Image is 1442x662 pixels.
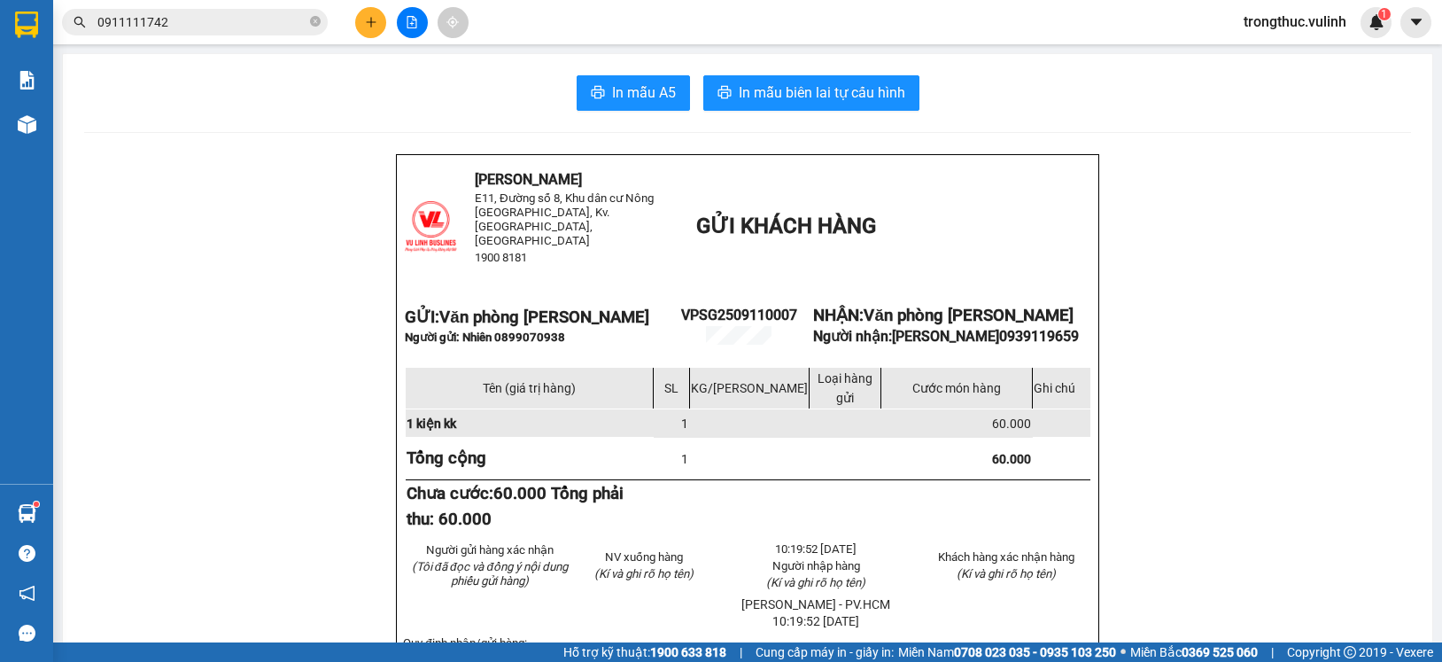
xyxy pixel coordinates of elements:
em: (Tôi đã đọc và đồng ý nội dung phiếu gửi hàng) [412,560,568,588]
span: 60.000 [992,452,1031,466]
span: 0939119659 [999,328,1079,345]
span: 10:19:52 [DATE] [772,614,859,628]
span: Văn phòng [PERSON_NAME] [439,308,648,327]
span: In mẫu A5 [612,82,676,104]
span: Người nhập hàng [772,559,860,572]
span: (Kí và ghi rõ họ tên) [957,567,1056,580]
strong: GỬI: [405,308,648,327]
strong: 1900 633 818 [650,645,726,659]
sup: 1 [1378,8,1391,20]
span: ⚪️ [1120,649,1126,656]
span: 1 [681,452,688,466]
img: icon-new-feature [1368,14,1384,30]
span: printer [591,85,605,102]
img: solution-icon [18,71,36,90]
span: (Kí và ghi rõ họ tên) [766,576,865,589]
button: printerIn mẫu biên lai tự cấu hình [703,75,919,111]
strong: 0708 023 035 - 0935 103 250 [954,645,1116,659]
img: logo [405,200,457,253]
span: Miền Nam [898,643,1116,662]
span: 1 kiện kk [407,417,456,431]
span: GỬI KHÁCH HÀNG [696,214,876,238]
span: [PERSON_NAME] [475,171,582,188]
td: SL [653,368,690,409]
td: Ghi chú [1032,368,1091,409]
button: caret-down [1400,7,1431,38]
span: 60.000 [992,417,1031,431]
span: aim [446,16,459,28]
span: (Kí và ghi rõ họ tên) [594,567,694,580]
img: warehouse-icon [18,115,36,134]
strong: Chưa cước: [407,484,624,529]
span: | [1271,643,1274,662]
span: Miền Bắc [1130,643,1258,662]
span: notification [19,585,35,602]
span: Khách hàng xác nhận hàng [938,550,1074,564]
span: 1900 8181 [475,251,527,264]
span: Hỗ trợ kỹ thuật: [563,643,726,662]
span: Văn phòng [PERSON_NAME] [864,306,1073,325]
span: [PERSON_NAME] [892,328,1079,345]
span: copyright [1344,646,1356,658]
button: plus [355,7,386,38]
span: [PERSON_NAME] - PV.HCM [741,597,890,611]
img: warehouse-icon [18,504,36,523]
span: close-circle [310,16,321,27]
button: printerIn mẫu A5 [577,75,690,111]
img: logo-vxr [15,12,38,38]
span: plus [365,16,377,28]
span: trongthuc.vulinh [1229,11,1361,33]
span: 1 [681,417,688,431]
strong: NHẬN: [813,306,1073,325]
strong: 0369 525 060 [1182,645,1258,659]
button: file-add [397,7,428,38]
span: message [19,625,35,642]
td: Cước món hàng [881,368,1032,409]
span: Cung cấp máy in - giấy in: [756,643,894,662]
span: In mẫu biên lai tự cấu hình [739,82,905,104]
sup: 1 [34,502,39,507]
td: KG/[PERSON_NAME] [690,368,810,409]
span: search [74,16,86,28]
td: Loại hàng gửi [810,368,881,409]
span: caret-down [1408,14,1424,30]
span: Người gửi hàng xác nhận [426,543,554,557]
span: 10:19:52 [DATE] [775,542,857,556]
span: E11, Đường số 8, Khu dân cư Nông [GEOGRAPHIC_DATA], Kv.[GEOGRAPHIC_DATA], [GEOGRAPHIC_DATA] [475,191,654,247]
span: question-circle [19,545,35,562]
span: | [740,643,742,662]
span: Người gửi: Nhiên 0899070938 [405,331,565,344]
span: Quy định nhận/gửi hàng: [403,636,526,650]
strong: Tổng cộng [407,448,486,468]
span: printer [717,85,732,102]
strong: Người nhận: [813,328,1079,345]
span: VPSG2509110007 [681,307,797,323]
span: close-circle [310,14,321,31]
td: Tên (giá trị hàng) [406,368,654,409]
span: file-add [406,16,418,28]
span: 60.000 Tổng phải thu: 60.000 [407,484,624,529]
input: Tìm tên, số ĐT hoặc mã đơn [97,12,306,32]
span: 1 [1381,8,1387,20]
button: aim [438,7,469,38]
span: NV xuống hàng [605,550,683,564]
